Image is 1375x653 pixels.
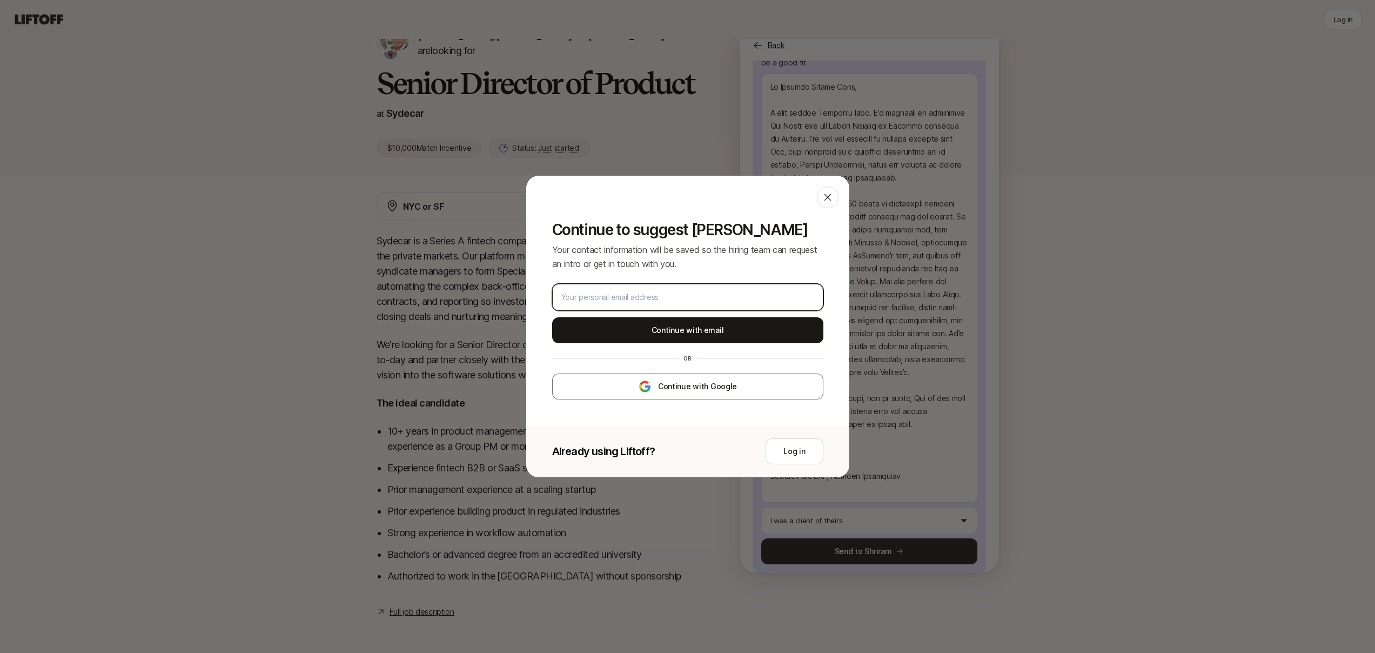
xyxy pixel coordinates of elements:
div: or [679,354,696,363]
p: Continue to suggest [PERSON_NAME] [552,221,823,238]
button: Continue with email [552,317,823,343]
p: Your contact information will be saved so the hiring team can request an intro or get in touch wi... [552,243,823,271]
button: Continue with Google [552,374,823,399]
input: Your personal email address [561,291,814,304]
button: Log in [766,438,823,464]
img: google-logo [638,380,652,393]
p: Already using Liftoff? [552,444,655,459]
